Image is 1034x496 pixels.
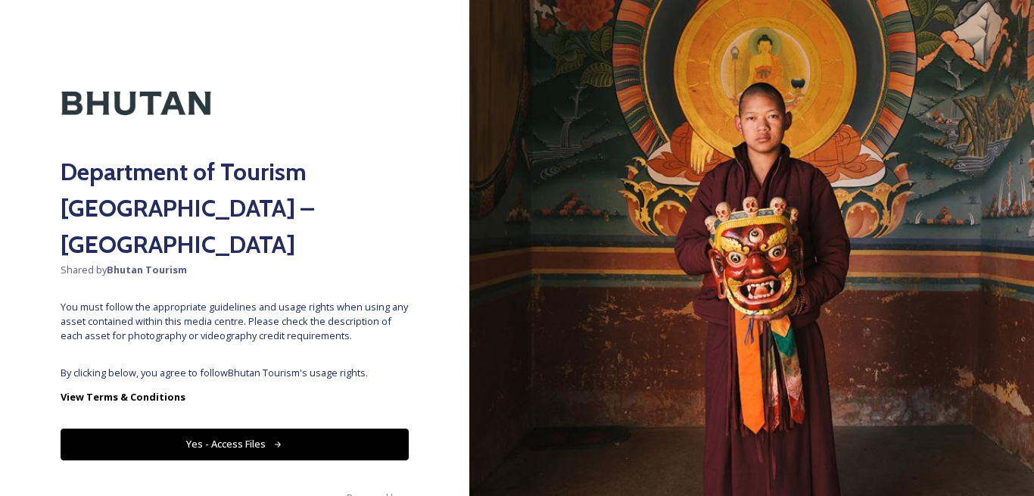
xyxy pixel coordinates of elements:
h2: Department of Tourism [GEOGRAPHIC_DATA] – [GEOGRAPHIC_DATA] [61,154,409,263]
a: View Terms & Conditions [61,388,409,406]
strong: Bhutan Tourism [107,263,187,276]
span: Shared by [61,263,409,277]
button: Yes - Access Files [61,429,409,460]
strong: View Terms & Conditions [61,390,185,404]
img: Kingdom-of-Bhutan-Logo.png [61,61,212,146]
span: By clicking below, you agree to follow Bhutan Tourism 's usage rights. [61,366,409,380]
span: You must follow the appropriate guidelines and usage rights when using any asset contained within... [61,300,409,344]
